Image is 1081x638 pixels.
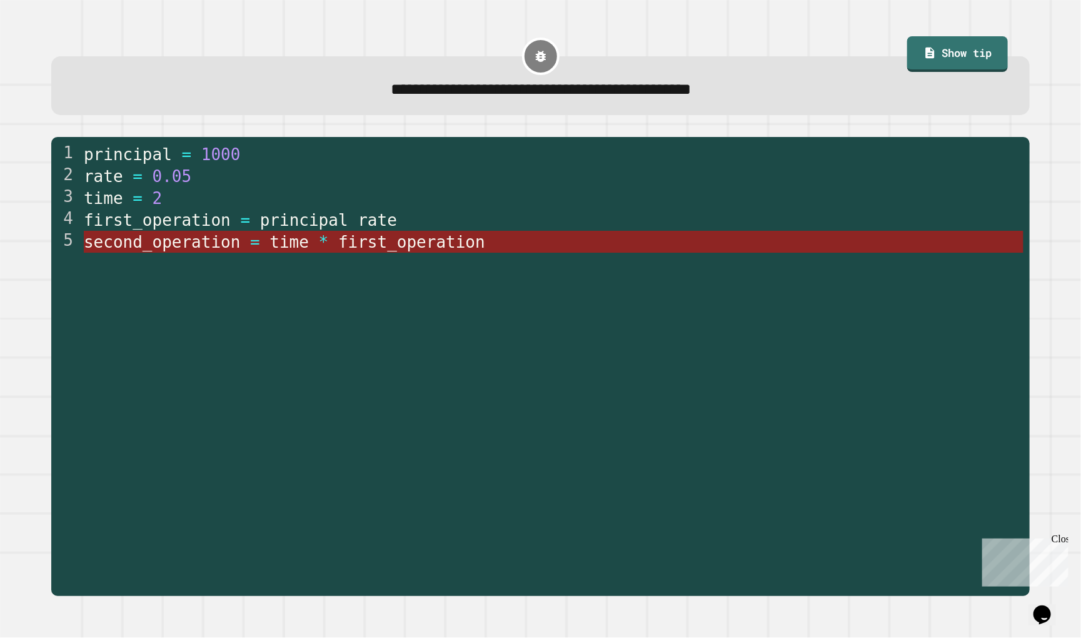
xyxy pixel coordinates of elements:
[84,167,123,186] span: rate
[152,189,162,208] span: 2
[201,145,241,164] span: 1000
[51,209,81,231] div: 4
[133,189,143,208] span: =
[51,165,81,187] div: 2
[358,211,397,230] span: rate
[51,187,81,209] div: 3
[269,233,309,251] span: time
[84,189,123,208] span: time
[84,145,172,164] span: principal
[1028,588,1068,625] iframe: chat widget
[5,5,86,79] div: Chat with us now!Close
[84,211,231,230] span: first_operation
[977,534,1068,587] iframe: chat widget
[338,233,485,251] span: first_operation
[250,233,260,251] span: =
[51,143,81,165] div: 1
[133,167,143,186] span: =
[240,211,250,230] span: =
[51,231,81,253] div: 5
[84,233,240,251] span: second_operation
[907,36,1008,73] a: Show tip
[152,167,191,186] span: 0.05
[181,145,191,164] span: =
[260,211,348,230] span: principal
